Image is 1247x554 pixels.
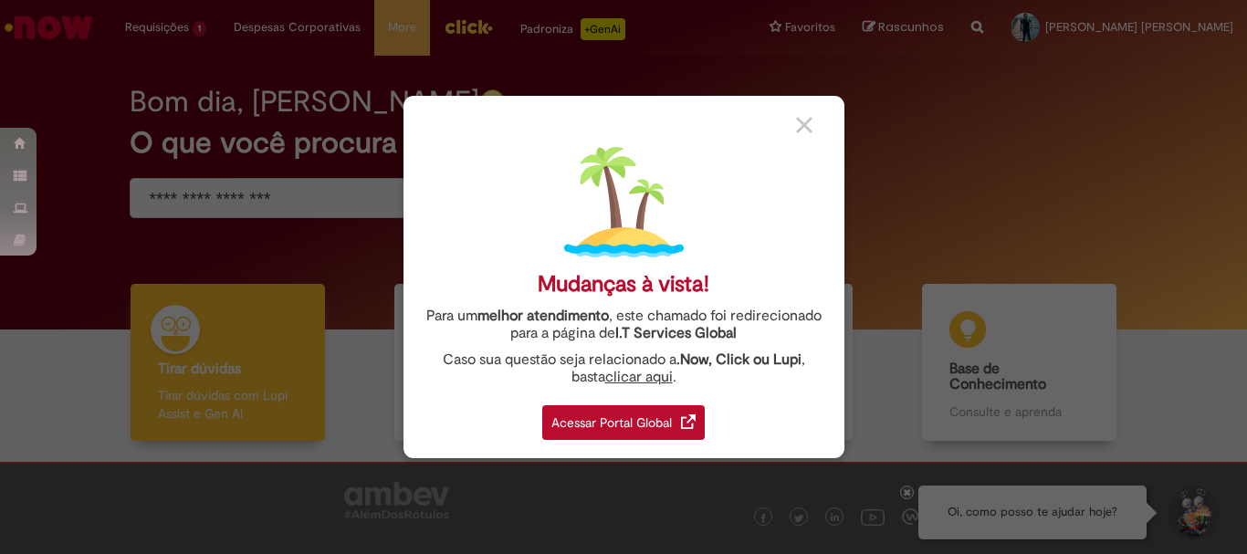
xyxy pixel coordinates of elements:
a: I.T Services Global [615,314,737,342]
a: clicar aqui [605,358,673,386]
div: Acessar Portal Global [542,405,705,440]
div: Para um , este chamado foi redirecionado para a página de [417,308,831,342]
strong: melhor atendimento [477,307,609,325]
strong: .Now, Click ou Lupi [676,350,802,369]
img: redirect_link.png [681,414,696,429]
div: Caso sua questão seja relacionado a , basta . [417,351,831,386]
a: Acessar Portal Global [542,395,705,440]
img: close_button_grey.png [796,117,812,133]
div: Mudanças à vista! [538,271,709,298]
img: island.png [564,142,684,262]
